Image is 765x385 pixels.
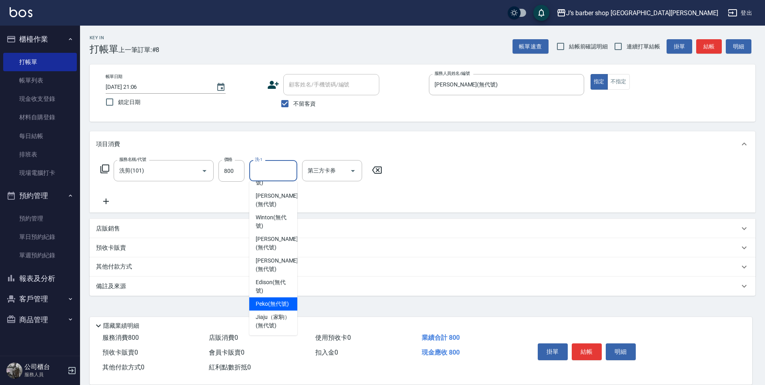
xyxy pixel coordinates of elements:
p: 備註及來源 [96,282,126,291]
button: 帳單速查 [513,39,549,54]
h3: 打帳單 [90,44,118,55]
div: J’s barber shop [GEOGRAPHIC_DATA][PERSON_NAME] [566,8,718,18]
h5: 公司櫃台 [24,363,65,371]
button: 登出 [725,6,755,20]
label: 洗-1 [255,156,262,162]
p: 店販銷售 [96,225,120,233]
label: 服務名稱/代號 [119,156,146,162]
span: Peko (無代號) [256,300,289,308]
span: 鎖定日期 [118,98,140,106]
img: Person [6,363,22,379]
button: 客戶管理 [3,289,77,309]
p: 其他付款方式 [96,263,136,271]
div: 店販銷售 [90,219,755,238]
a: 排班表 [3,145,77,164]
label: 服務人員姓名/編號 [435,70,470,76]
a: 單日預約紀錄 [3,228,77,246]
button: 不指定 [607,74,630,90]
a: 帳單列表 [3,71,77,90]
span: 店販消費 0 [209,334,238,341]
span: [PERSON_NAME] (無代號) [256,235,298,252]
span: 結帳前確認明細 [569,42,608,51]
span: 扣入金 0 [315,349,338,356]
span: Jiaju（家駒） (無代號) [256,313,291,330]
span: Winton (無代號) [256,213,291,230]
span: [PERSON_NAME] (無代號) [256,192,298,209]
p: 預收卡販賣 [96,244,126,252]
a: 單週預約紀錄 [3,246,77,265]
button: Choose date, selected date is 2025-08-14 [211,78,230,97]
img: Logo [10,7,32,17]
a: 每日結帳 [3,127,77,145]
button: 掛單 [538,343,568,360]
label: 價格 [224,156,232,162]
p: 隱藏業績明細 [103,322,139,330]
div: 備註及來源 [90,277,755,296]
div: 其他付款方式 [90,257,755,277]
input: YYYY/MM/DD hh:mm [106,80,208,94]
span: 預收卡販賣 0 [102,349,138,356]
div: 項目消費 [90,131,755,157]
button: save [533,5,549,21]
button: 報表及分析 [3,268,77,289]
h2: Key In [90,35,118,40]
a: 打帳單 [3,53,77,71]
button: Open [346,164,359,177]
p: 服務人員 [24,371,65,378]
button: 櫃檯作業 [3,29,77,50]
button: J’s barber shop [GEOGRAPHIC_DATA][PERSON_NAME] [553,5,721,21]
button: 指定 [591,74,608,90]
span: 業績合計 800 [422,334,460,341]
span: 連續打單結帳 [627,42,660,51]
span: 會員卡販賣 0 [209,349,244,356]
a: 現場電腦打卡 [3,164,77,182]
span: 現金應收 800 [422,349,460,356]
button: 結帳 [696,39,722,54]
button: 明細 [726,39,751,54]
button: 結帳 [572,343,602,360]
button: Open [198,164,211,177]
p: 項目消費 [96,140,120,148]
span: 其他付款方式 0 [102,363,144,371]
button: 預約管理 [3,185,77,206]
label: 帳單日期 [106,74,122,80]
div: 預收卡販賣 [90,238,755,257]
span: Edison (無代號) [256,278,291,295]
span: [PERSON_NAME] (無代號) [256,257,298,273]
a: 現金收支登錄 [3,90,77,108]
button: 商品管理 [3,309,77,330]
span: 使用預收卡 0 [315,334,351,341]
span: 上一筆訂單:#8 [118,45,160,55]
button: 明細 [606,343,636,360]
span: 紅利點數折抵 0 [209,363,251,371]
a: 材料自購登錄 [3,108,77,126]
a: 預約管理 [3,209,77,228]
span: 服務消費 800 [102,334,139,341]
button: 掛單 [667,39,692,54]
span: 不留客資 [293,100,316,108]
